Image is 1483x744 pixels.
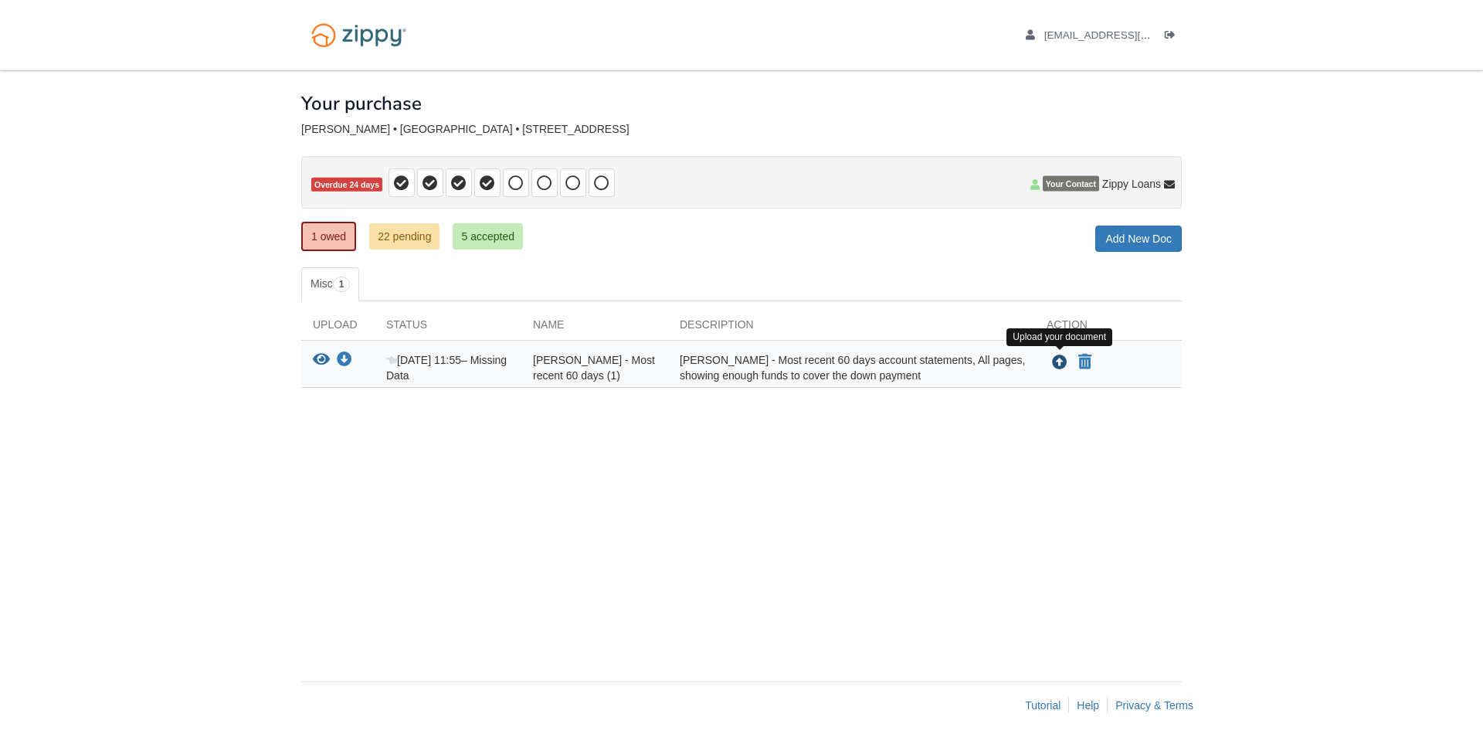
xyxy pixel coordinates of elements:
div: [PERSON_NAME] - Most recent 60 days account statements, All pages, showing enough funds to cover ... [668,352,1035,383]
a: Log out [1165,29,1182,45]
div: Action [1035,317,1182,340]
div: Description [668,317,1035,340]
a: 22 pending [369,223,439,250]
span: Overdue 24 days [311,178,382,192]
span: [DATE] 11:55 [386,354,461,366]
button: View Samuel Leonard - Most recent 60 days (1) [313,352,330,369]
div: – Missing Data [375,352,521,383]
a: 1 owed [301,222,356,251]
div: [PERSON_NAME] • [GEOGRAPHIC_DATA] • [STREET_ADDRESS] [301,123,1182,136]
a: Misc [301,267,359,301]
a: Privacy & Terms [1115,699,1193,712]
div: Name [521,317,668,340]
div: Status [375,317,521,340]
a: Tutorial [1025,699,1060,712]
div: Upload your document [1006,328,1112,346]
a: edit profile [1026,29,1221,45]
span: Your Contact [1043,176,1099,192]
h1: Your purchase [301,93,422,114]
button: Declare Samuel Leonard - Most recent 60 days (1) not applicable [1077,353,1093,372]
a: Download Samuel Leonard - Most recent 60 days (1) [337,355,352,367]
span: [PERSON_NAME] - Most recent 60 days (1) [533,354,655,382]
a: Add New Doc [1095,226,1182,252]
a: 5 accepted [453,223,523,250]
span: 1 [333,277,351,292]
span: Zippy Loans [1102,176,1161,192]
a: Help [1077,699,1099,712]
div: Upload [301,317,375,340]
span: sbcrossette@gmail.com [1044,29,1221,41]
img: Logo [301,15,416,55]
button: Upload Samuel Leonard - Most recent 60 days (1) [1050,352,1069,372]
